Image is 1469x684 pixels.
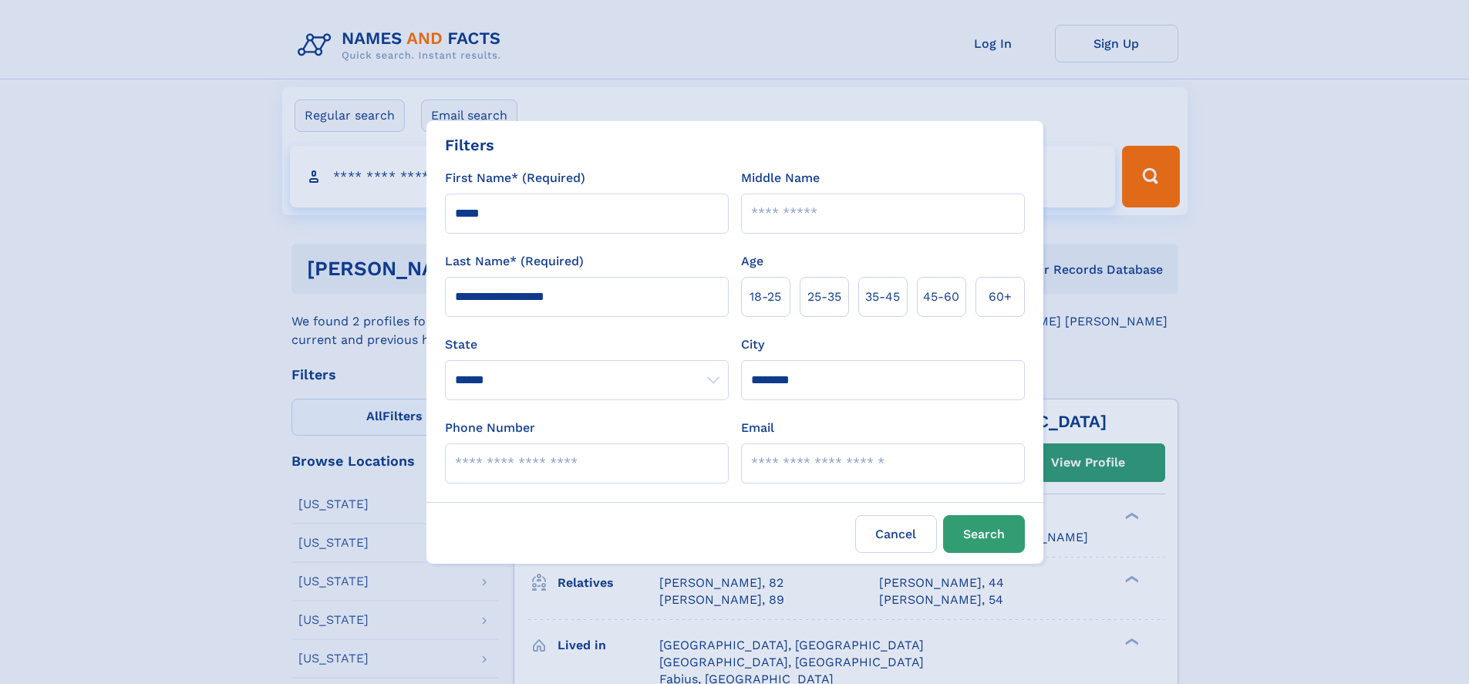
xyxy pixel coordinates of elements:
[865,288,900,306] span: 35‑45
[943,515,1025,553] button: Search
[741,335,764,354] label: City
[989,288,1012,306] span: 60+
[445,169,585,187] label: First Name* (Required)
[923,288,959,306] span: 45‑60
[741,252,763,271] label: Age
[807,288,841,306] span: 25‑35
[445,419,535,437] label: Phone Number
[750,288,781,306] span: 18‑25
[445,133,494,157] div: Filters
[445,252,584,271] label: Last Name* (Required)
[741,169,820,187] label: Middle Name
[445,335,729,354] label: State
[855,515,937,553] label: Cancel
[741,419,774,437] label: Email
